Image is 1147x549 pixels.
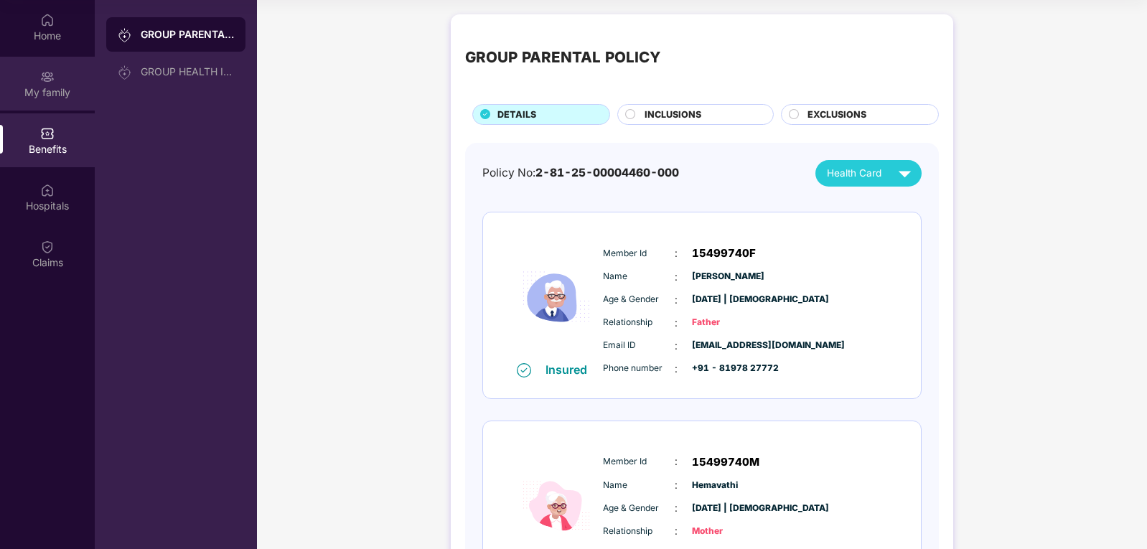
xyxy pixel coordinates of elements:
span: Phone number [603,362,675,375]
span: Father [692,316,764,329]
span: Relationship [603,316,675,329]
div: GROUP PARENTAL POLICY [141,27,234,42]
img: svg+xml;base64,PHN2ZyBpZD0iSG9zcGl0YWxzIiB4bWxucz0iaHR0cDovL3d3dy53My5vcmcvMjAwMC9zdmciIHdpZHRoPS... [40,183,55,197]
span: : [675,523,678,539]
span: [DATE] | [DEMOGRAPHIC_DATA] [692,502,764,515]
img: svg+xml;base64,PHN2ZyB4bWxucz0iaHR0cDovL3d3dy53My5vcmcvMjAwMC9zdmciIHdpZHRoPSIxNiIgaGVpZ2h0PSIxNi... [517,363,531,377]
span: : [675,361,678,377]
img: svg+xml;base64,PHN2ZyB3aWR0aD0iMjAiIGhlaWdodD0iMjAiIHZpZXdCb3g9IjAgMCAyMCAyMCIgZmlsbD0ibm9uZSIgeG... [118,28,132,42]
span: [DATE] | [DEMOGRAPHIC_DATA] [692,293,764,306]
img: svg+xml;base64,PHN2ZyBpZD0iQmVuZWZpdHMiIHhtbG5zPSJodHRwOi8vd3d3LnczLm9yZy8yMDAwL3N2ZyIgd2lkdGg9Ij... [40,126,55,141]
span: [EMAIL_ADDRESS][DOMAIN_NAME] [692,339,764,352]
span: : [675,292,678,308]
span: : [675,245,678,261]
span: 15499740F [692,245,756,262]
span: Hemavathi [692,479,764,492]
span: EXCLUSIONS [807,108,866,122]
span: Member Id [603,455,675,469]
img: icon [513,233,599,362]
img: svg+xml;base64,PHN2ZyB3aWR0aD0iMjAiIGhlaWdodD0iMjAiIHZpZXdCb3g9IjAgMCAyMCAyMCIgZmlsbD0ibm9uZSIgeG... [118,65,132,80]
img: svg+xml;base64,PHN2ZyB4bWxucz0iaHR0cDovL3d3dy53My5vcmcvMjAwMC9zdmciIHZpZXdCb3g9IjAgMCAyNCAyNCIgd2... [892,161,917,186]
img: svg+xml;base64,PHN2ZyBpZD0iSG9tZSIgeG1sbnM9Imh0dHA6Ly93d3cudzMub3JnLzIwMDAvc3ZnIiB3aWR0aD0iMjAiIG... [40,13,55,27]
span: : [675,454,678,469]
button: Health Card [815,160,922,187]
span: Health Card [827,166,881,181]
img: svg+xml;base64,PHN2ZyBpZD0iQ2xhaW0iIHhtbG5zPSJodHRwOi8vd3d3LnczLm9yZy8yMDAwL3N2ZyIgd2lkdGg9IjIwIi... [40,240,55,254]
span: 15499740M [692,454,759,471]
span: : [675,338,678,354]
span: Relationship [603,525,675,538]
span: INCLUSIONS [645,108,701,122]
span: Name [603,270,675,283]
span: Member Id [603,247,675,261]
div: Policy No: [482,164,679,182]
span: Age & Gender [603,502,675,515]
span: DETAILS [497,108,536,122]
span: : [675,500,678,516]
span: [PERSON_NAME] [692,270,764,283]
div: Insured [546,362,596,377]
span: 2-81-25-00004460-000 [535,166,679,179]
span: : [675,315,678,331]
span: : [675,477,678,493]
span: Name [603,479,675,492]
span: Mother [692,525,764,538]
span: Age & Gender [603,293,675,306]
span: +91 - 81978 27772 [692,362,764,375]
div: GROUP HEALTH INSURANCE [141,66,234,78]
span: Email ID [603,339,675,352]
img: svg+xml;base64,PHN2ZyB3aWR0aD0iMjAiIGhlaWdodD0iMjAiIHZpZXdCb3g9IjAgMCAyMCAyMCIgZmlsbD0ibm9uZSIgeG... [40,70,55,84]
div: GROUP PARENTAL POLICY [465,46,660,69]
span: : [675,269,678,285]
